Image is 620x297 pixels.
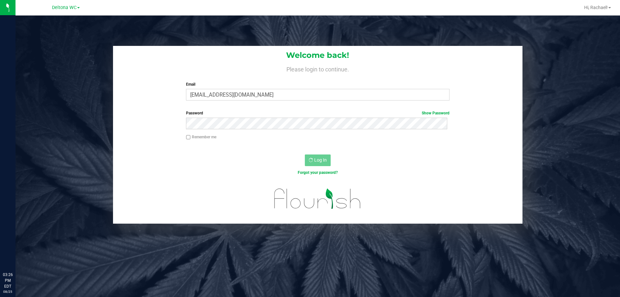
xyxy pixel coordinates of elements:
[113,51,522,59] h1: Welcome back!
[3,272,13,289] p: 03:26 PM EDT
[186,81,449,87] label: Email
[186,134,216,140] label: Remember me
[3,289,13,294] p: 08/25
[266,182,369,215] img: flourish_logo.svg
[186,111,203,115] span: Password
[298,170,338,175] a: Forgot your password?
[52,5,77,10] span: Deltona WC
[422,111,449,115] a: Show Password
[584,5,608,10] span: Hi, Rachael!
[113,65,522,72] h4: Please login to continue.
[314,157,327,163] span: Log In
[186,135,191,140] input: Remember me
[305,154,331,166] button: Log In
